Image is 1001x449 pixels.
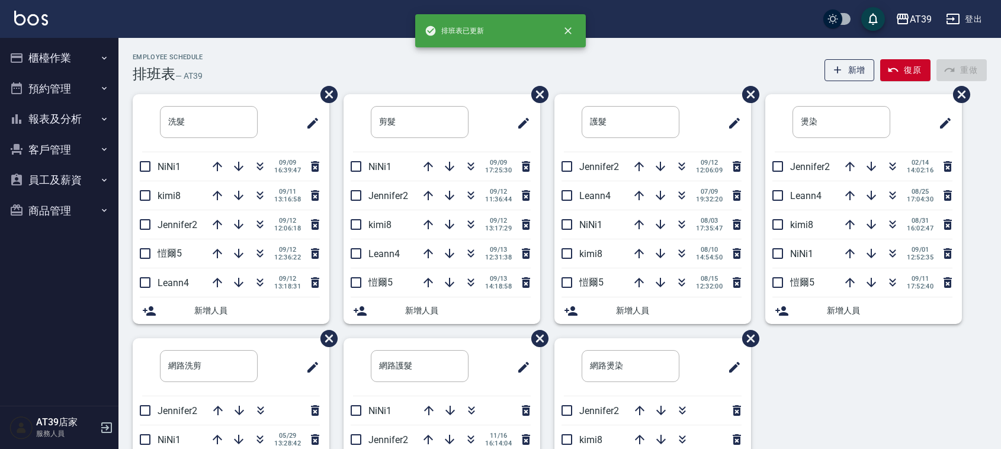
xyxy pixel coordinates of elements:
span: 11/16 [485,432,512,440]
span: NiNi1 [368,161,392,172]
span: 13:16:58 [274,195,301,203]
span: 16:39:47 [274,166,301,174]
span: 11:36:44 [485,195,512,203]
span: 修改班表的標題 [299,353,320,381]
span: 09/12 [274,275,301,283]
span: 14:02:16 [907,166,933,174]
span: 08/15 [696,275,723,283]
span: 09/12 [485,188,512,195]
span: 13:18:31 [274,283,301,290]
button: save [861,7,885,31]
span: 修改班表的標題 [931,109,952,137]
span: 修改班表的標題 [720,109,742,137]
span: 09/12 [485,217,512,224]
span: NiNi1 [158,161,181,172]
span: 12:32:00 [696,283,723,290]
h2: Employee Schedule [133,53,203,61]
span: Jennifer2 [579,161,619,172]
div: AT39 [910,12,932,27]
span: Jennifer2 [368,190,408,201]
div: 新增人員 [133,297,329,324]
span: 修改班表的標題 [509,109,531,137]
span: Leann4 [158,277,189,288]
span: 17:04:30 [907,195,933,203]
button: 客戶管理 [5,134,114,165]
p: 服務人員 [36,428,97,439]
span: 07/09 [696,188,723,195]
span: 09/01 [907,246,933,254]
button: 報表及分析 [5,104,114,134]
span: 愷爾5 [579,277,604,288]
span: 修改班表的標題 [509,353,531,381]
span: 12:31:38 [485,254,512,261]
span: 08/31 [907,217,933,224]
input: 排版標題 [582,106,679,138]
span: 刪除班表 [733,321,761,356]
button: 登出 [941,8,987,30]
span: Jennifer2 [579,405,619,416]
span: 09/13 [485,246,512,254]
span: 16:14:04 [485,440,512,447]
button: 員工及薪資 [5,165,114,195]
span: NiNi1 [790,248,813,259]
span: 新增人員 [827,304,952,317]
img: Person [9,416,33,440]
span: 愷爾5 [790,277,814,288]
span: 刪除班表 [312,77,339,112]
span: 14:54:50 [696,254,723,261]
span: 13:17:29 [485,224,512,232]
span: 19:32:20 [696,195,723,203]
input: 排版標題 [793,106,890,138]
div: 新增人員 [554,297,751,324]
span: 新增人員 [616,304,742,317]
span: 12:36:22 [274,254,301,261]
input: 排版標題 [160,106,258,138]
span: NiNi1 [368,405,392,416]
span: Jennifer2 [158,219,197,230]
span: 12:06:18 [274,224,301,232]
span: 17:52:40 [907,283,933,290]
button: 新增 [824,59,875,81]
span: 13:28:42 [274,440,301,447]
input: 排版標題 [371,106,469,138]
span: 16:02:47 [907,224,933,232]
span: 12:06:09 [696,166,723,174]
button: 商品管理 [5,195,114,226]
span: NiNi1 [158,434,181,445]
span: 17:25:30 [485,166,512,174]
span: Leann4 [579,190,611,201]
span: Jennifer2 [368,434,408,445]
span: 05/29 [274,432,301,440]
span: 09/12 [274,217,301,224]
div: 新增人員 [344,297,540,324]
button: 櫃檯作業 [5,43,114,73]
span: 02/14 [907,159,933,166]
span: 刪除班表 [944,77,972,112]
span: 刪除班表 [312,321,339,356]
span: kimi8 [790,219,813,230]
div: 新增人員 [765,297,962,324]
span: 08/10 [696,246,723,254]
h3: 排班表 [133,66,175,82]
span: 刪除班表 [522,77,550,112]
img: Logo [14,11,48,25]
span: 09/09 [274,159,301,166]
span: 09/13 [485,275,512,283]
button: close [555,18,581,44]
span: Jennifer2 [158,405,197,416]
span: 愷爾5 [368,277,393,288]
button: 預約管理 [5,73,114,104]
span: Leann4 [368,248,400,259]
span: 刪除班表 [522,321,550,356]
span: NiNi1 [579,219,602,230]
input: 排版標題 [160,350,258,382]
span: 08/25 [907,188,933,195]
span: kimi8 [579,248,602,259]
span: 新增人員 [194,304,320,317]
span: 修改班表的標題 [299,109,320,137]
span: 09/12 [696,159,723,166]
span: kimi8 [368,219,392,230]
span: 新增人員 [405,304,531,317]
button: 復原 [880,59,931,81]
input: 排版標題 [582,350,679,382]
